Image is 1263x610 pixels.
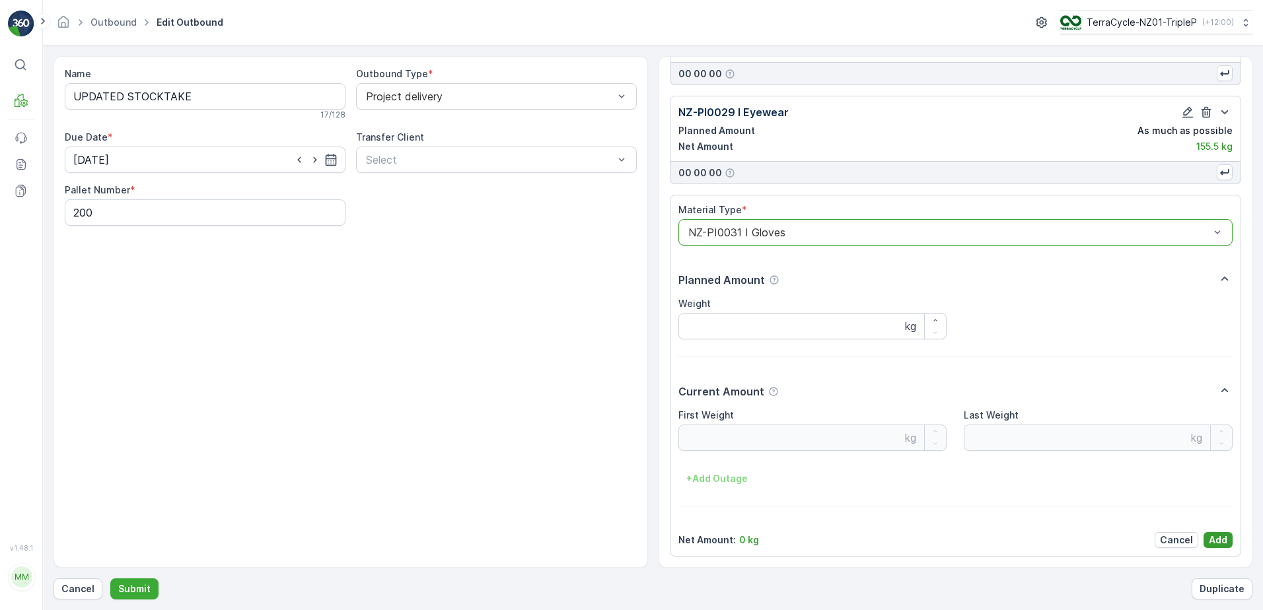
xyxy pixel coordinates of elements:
p: Submit [118,582,151,595]
label: Due Date [65,131,108,143]
p: + Add Outage [686,472,748,485]
a: Outbound [90,17,137,28]
div: Help Tooltip Icon [768,386,779,397]
label: Transfer Client [356,131,424,143]
a: Homepage [56,20,71,31]
p: Cancel [61,582,94,595]
p: 00 00 00 [678,67,722,81]
p: Cancel [1160,533,1193,547]
img: logo [8,11,34,37]
div: MM [11,566,32,588]
label: Material Type [678,204,742,215]
p: Add [1209,533,1227,547]
label: First Weight [678,409,734,421]
label: Pallet Number [65,184,130,195]
button: +Add Outage [678,468,756,489]
p: Current Amount [678,384,764,399]
div: Help Tooltip Icon [725,69,735,79]
button: Cancel [1155,532,1198,548]
input: dd/mm/yyyy [65,147,345,173]
div: Help Tooltip Icon [769,275,779,285]
label: Name [65,68,91,79]
img: TC_7kpGtVS.png [1060,15,1081,30]
p: As much as possible [1137,124,1233,137]
p: kg [905,318,916,334]
p: NZ-PI0029 I Eyewear [678,104,789,120]
button: Duplicate [1192,578,1252,599]
button: TerraCycle-NZ01-TripleP(+12:00) [1060,11,1252,34]
span: Edit Outbound [154,16,226,29]
p: kg [905,430,916,446]
span: v 1.48.1 [8,544,34,552]
p: Duplicate [1200,582,1245,595]
p: Net Amount : [678,533,736,547]
button: Cancel [54,578,102,599]
p: Net Amount [678,140,733,153]
label: Last Weight [964,409,1019,421]
p: Select [366,152,614,168]
p: kg [1191,430,1202,446]
p: TerraCycle-NZ01-TripleP [1087,16,1197,29]
p: 00 00 00 [678,166,722,180]
button: Submit [110,578,159,599]
button: Add [1204,532,1233,548]
div: Help Tooltip Icon [725,168,735,178]
p: Planned Amount [678,124,755,137]
p: 17 / 128 [320,110,345,120]
p: ( +12:00 ) [1202,17,1234,28]
button: MM [8,555,34,599]
p: 155.5 kg [1196,140,1233,153]
label: Weight [678,298,711,309]
p: 0 kg [739,533,759,547]
p: Planned Amount [678,272,765,288]
label: Outbound Type [356,68,428,79]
